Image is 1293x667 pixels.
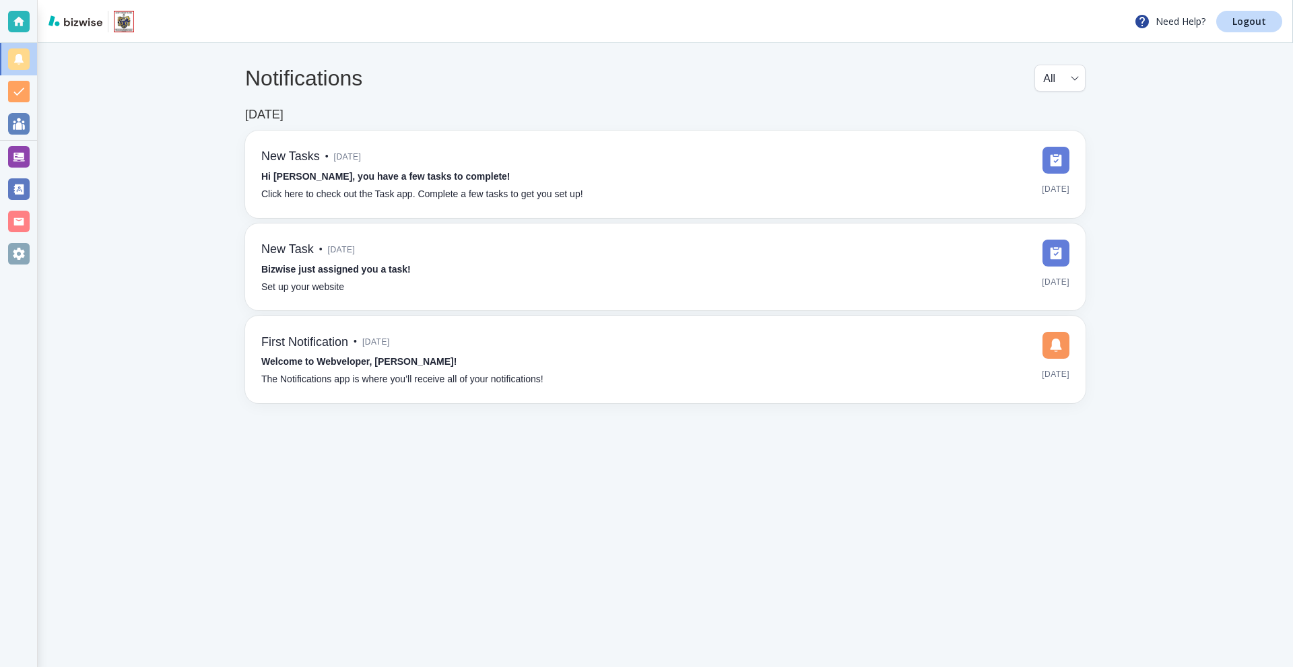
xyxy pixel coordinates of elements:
[1042,179,1069,199] span: [DATE]
[1042,147,1069,174] img: DashboardSidebarTasks.svg
[261,242,314,257] h6: New Task
[261,356,457,367] strong: Welcome to Webveloper, [PERSON_NAME]!
[1042,332,1069,359] img: DashboardSidebarNotification.svg
[1042,272,1069,292] span: [DATE]
[1134,13,1205,30] p: Need Help?
[261,264,411,275] strong: Bizwise just assigned you a task!
[245,316,1086,403] a: First Notification•[DATE]Welcome to Webveloper, [PERSON_NAME]!The Notifications app is where you’...
[1042,364,1069,384] span: [DATE]
[245,131,1086,218] a: New Tasks•[DATE]Hi [PERSON_NAME], you have a few tasks to complete!Click here to check out the Ta...
[1232,17,1266,26] p: Logout
[261,335,348,350] h6: First Notification
[261,171,510,182] strong: Hi [PERSON_NAME], you have a few tasks to complete!
[1042,240,1069,267] img: DashboardSidebarTasks.svg
[245,65,362,91] h4: Notifications
[319,242,323,257] p: •
[354,335,357,349] p: •
[261,372,543,387] p: The Notifications app is where you’ll receive all of your notifications!
[1043,65,1077,91] div: All
[1216,11,1282,32] a: Logout
[48,15,102,26] img: bizwise
[261,280,344,295] p: Set up your website
[245,223,1086,311] a: New Task•[DATE]Bizwise just assigned you a task!Set up your website[DATE]
[261,149,320,164] h6: New Tasks
[362,332,390,352] span: [DATE]
[261,187,583,202] p: Click here to check out the Task app. Complete a few tasks to get you set up!
[325,149,329,164] p: •
[114,11,134,32] img: ScottGrodyTravel
[328,240,356,260] span: [DATE]
[245,108,284,122] h6: [DATE]
[334,147,362,167] span: [DATE]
